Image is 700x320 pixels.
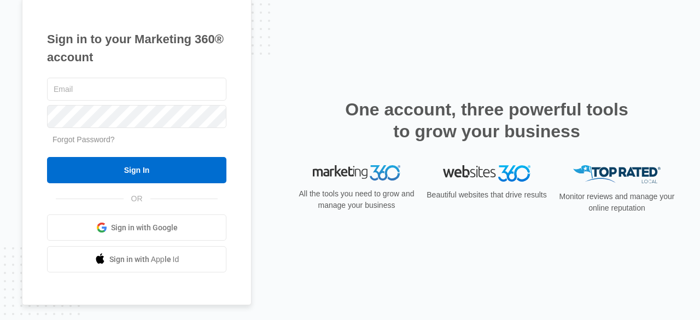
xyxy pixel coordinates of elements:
[111,222,178,234] span: Sign in with Google
[342,98,632,142] h2: One account, three powerful tools to grow your business
[573,165,661,183] img: Top Rated Local
[47,246,226,272] a: Sign in with Apple Id
[425,189,548,201] p: Beautiful websites that drive results
[124,193,150,205] span: OR
[313,165,400,181] img: Marketing 360
[47,214,226,241] a: Sign in with Google
[295,188,418,211] p: All the tools you need to grow and manage your business
[109,254,179,265] span: Sign in with Apple Id
[47,78,226,101] input: Email
[47,157,226,183] input: Sign In
[556,191,678,214] p: Monitor reviews and manage your online reputation
[47,30,226,66] h1: Sign in to your Marketing 360® account
[52,135,115,144] a: Forgot Password?
[443,165,530,181] img: Websites 360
